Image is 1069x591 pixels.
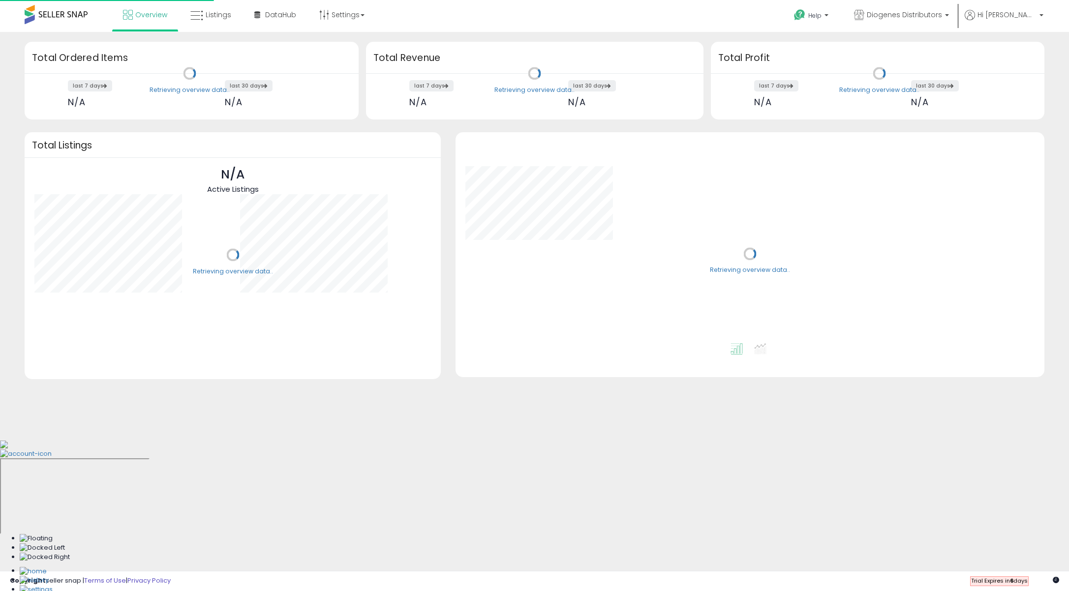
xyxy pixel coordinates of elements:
[20,553,70,562] img: Docked Right
[808,11,822,20] span: Help
[135,10,167,20] span: Overview
[794,9,806,21] i: Get Help
[20,576,49,585] img: History
[965,10,1043,32] a: Hi [PERSON_NAME]
[150,86,230,94] div: Retrieving overview data..
[710,266,790,275] div: Retrieving overview data..
[977,10,1037,20] span: Hi [PERSON_NAME]
[20,543,65,553] img: Docked Left
[867,10,942,20] span: Diogenes Distributors
[494,86,575,94] div: Retrieving overview data..
[786,1,838,32] a: Help
[193,267,273,276] div: Retrieving overview data..
[839,86,919,94] div: Retrieving overview data..
[265,10,296,20] span: DataHub
[20,567,47,576] img: Home
[206,10,231,20] span: Listings
[20,534,53,543] img: Floating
